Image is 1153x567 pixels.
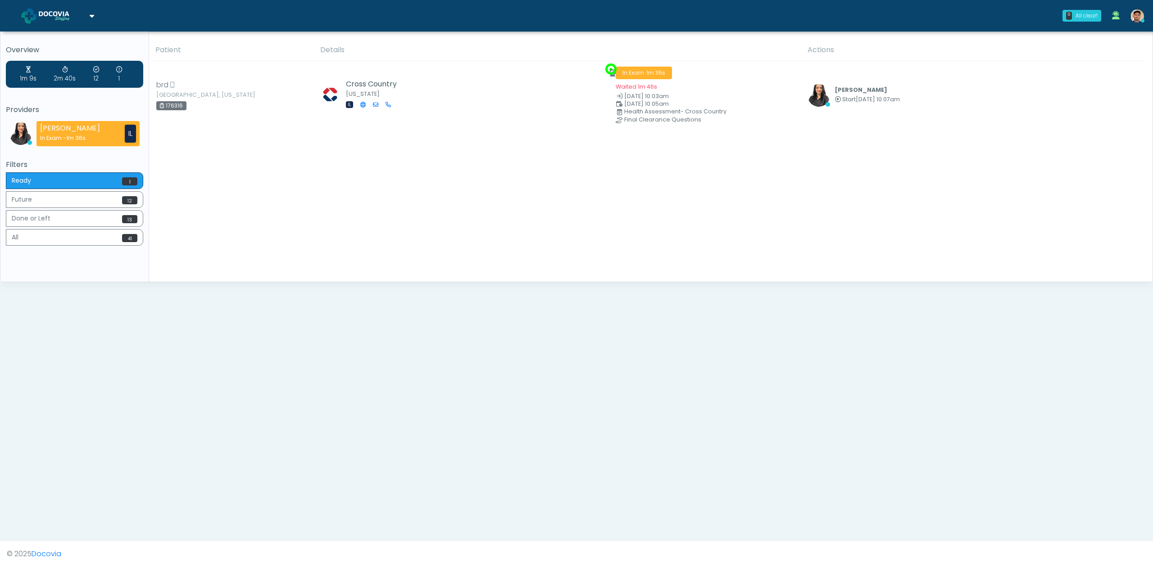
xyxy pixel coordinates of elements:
[40,134,100,142] div: In Exam -
[856,95,900,103] span: [DATE] 10:07am
[6,210,143,227] button: Done or Left13
[1130,9,1144,23] img: Kenner Medina
[616,101,797,107] small: Scheduled Time
[346,90,380,98] small: [US_STATE]
[156,101,186,110] div: 176316
[20,65,36,83] div: Average Wait Time
[616,94,797,99] small: Date Created
[646,69,665,76] span: 1m 36s
[156,92,206,98] small: [GEOGRAPHIC_DATA], [US_STATE]
[122,215,137,223] span: 13
[6,191,143,208] button: Future12
[6,46,143,54] h5: Overview
[6,229,143,246] button: All41
[6,172,143,189] button: Ready1
[9,122,32,145] img: Viral Patel
[346,80,398,88] h5: Cross Country
[125,125,136,143] div: IL
[616,83,657,90] small: Waited 1m 46s
[6,172,143,248] div: Basic example
[1057,6,1107,25] a: 0 All clear!
[808,84,830,107] img: Viral Patel
[315,39,802,61] th: Details
[624,100,669,108] span: [DATE] 10:05am
[22,9,36,23] img: Docovia
[156,80,168,90] span: brd
[1076,12,1098,20] div: All clear!
[54,65,76,83] div: Average Review Time
[616,67,672,79] span: In Exam ·
[624,92,669,100] span: [DATE] 10:03am
[32,549,61,559] a: Docovia
[116,65,122,83] div: Extended Exams
[93,65,99,83] div: Exams Completed
[22,1,94,30] a: Docovia
[66,134,86,142] span: 1m 36s
[6,161,143,169] h5: Filters
[835,97,900,103] small: Started at
[39,11,84,20] img: Docovia
[835,86,887,94] b: [PERSON_NAME]
[1066,12,1072,20] div: 0
[122,234,137,242] span: 41
[7,4,34,31] button: Open LiveChat chat widget
[624,117,805,122] div: Final Clearance Questions
[346,101,353,108] span: IL
[122,196,137,204] span: 12
[40,123,100,133] strong: [PERSON_NAME]
[150,39,315,61] th: Patient
[624,109,805,114] div: Health Assessment- Cross Country
[319,83,341,106] img: Lisa Sellers
[122,177,137,185] span: 1
[842,95,856,103] span: Start
[802,39,1146,61] th: Actions
[6,106,143,114] h5: Providers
